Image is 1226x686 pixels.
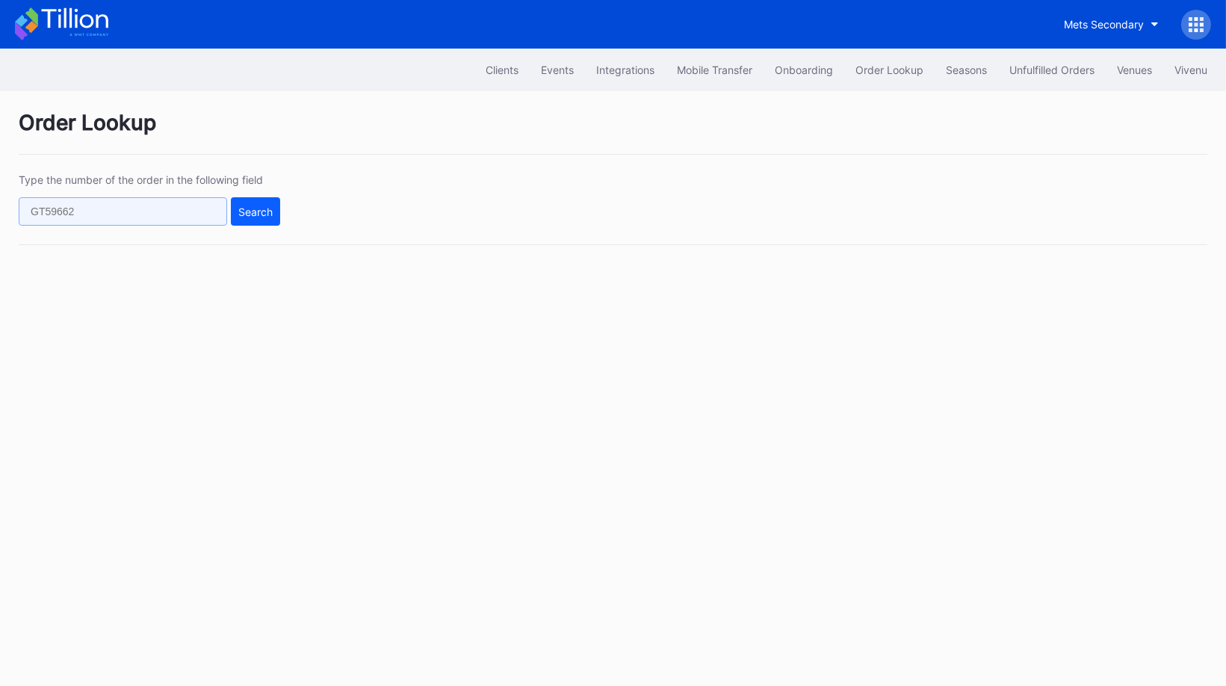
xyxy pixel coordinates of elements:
[946,64,987,76] div: Seasons
[238,206,273,218] div: Search
[1117,64,1152,76] div: Venues
[541,64,574,76] div: Events
[1106,56,1163,84] button: Venues
[486,64,518,76] div: Clients
[775,64,833,76] div: Onboarding
[935,56,998,84] button: Seasons
[19,173,280,186] div: Type the number of the order in the following field
[1064,18,1144,31] div: Mets Secondary
[474,56,530,84] button: Clients
[1163,56,1219,84] button: Vivenu
[596,64,654,76] div: Integrations
[677,64,752,76] div: Mobile Transfer
[1009,64,1095,76] div: Unfulfilled Orders
[530,56,585,84] button: Events
[585,56,666,84] button: Integrations
[844,56,935,84] button: Order Lookup
[19,110,1207,155] div: Order Lookup
[666,56,764,84] button: Mobile Transfer
[998,56,1106,84] button: Unfulfilled Orders
[231,197,280,226] button: Search
[19,197,227,226] input: GT59662
[855,64,923,76] div: Order Lookup
[1053,10,1170,38] button: Mets Secondary
[1174,64,1207,76] div: Vivenu
[764,56,844,84] button: Onboarding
